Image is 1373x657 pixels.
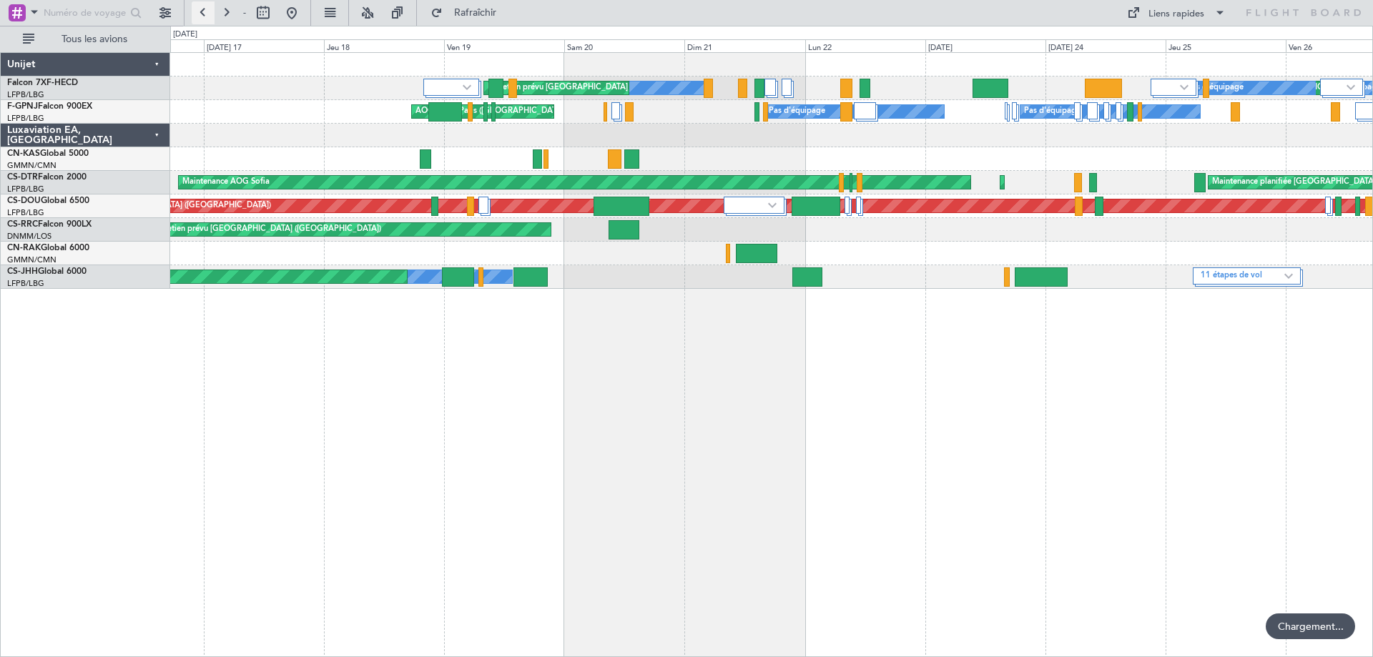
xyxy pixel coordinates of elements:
[808,42,832,53] font: Lun 22
[7,79,78,87] a: Falcon 7XF-HECD
[7,267,38,276] font: CS-JHH
[1048,42,1083,53] font: [DATE] 24
[38,267,87,276] font: Global 6000
[44,2,126,24] input: Numéro de voyage
[7,207,44,218] a: LFPB/LBG
[7,197,89,205] a: CS-DOUGlobal 6500
[40,149,89,158] font: Global 5000
[769,107,825,115] font: Pas d'équipage
[152,225,381,233] font: Entretien prévu [GEOGRAPHIC_DATA] ([GEOGRAPHIC_DATA])
[7,220,92,229] a: CS-RRCFalcon 900LX
[7,184,44,194] a: LFPB/LBG
[1004,178,1168,186] font: Maintenance planifiée [GEOGRAPHIC_DATA]
[454,6,496,19] font: Rafraîchir
[7,149,89,158] a: CN-KASGlobal 5000
[7,102,92,111] a: F-GPNJFalcon 900EX
[38,102,92,111] font: Falcon 900EX
[7,231,51,242] a: DNMM/LOS
[243,6,246,19] font: -
[7,278,44,289] a: LFPB/LBG
[1278,620,1344,633] font: Chargement...
[41,197,89,205] font: Global 6500
[7,160,56,171] a: GMMN/CMN
[1168,42,1191,53] font: Jeu 25
[7,173,38,182] font: CS-DTR
[424,1,510,24] button: Rafraîchir
[7,79,46,87] font: Falcon 7X
[7,173,87,182] a: CS-DTRFalcon 2000
[38,220,92,229] font: Falcon 900LX
[463,84,471,90] img: arrow-gray.svg
[687,42,712,53] font: Dim 21
[7,89,44,100] a: LFPB/LBG
[182,178,270,186] font: Maintenance AOG Sofia
[7,255,56,265] a: GMMN/CMN
[1284,273,1293,279] img: arrow-gray.svg
[1347,84,1355,90] img: arrow-gray.svg
[7,102,38,111] font: F-GPNJ
[7,244,89,252] a: CN-RAKGlobal 6000
[567,42,593,53] font: Sam 20
[1201,272,1262,280] font: 11 étapes de vol
[7,197,41,205] font: CS-DOU
[207,42,242,53] font: [DATE] 17
[61,32,127,46] font: Tous les avions
[7,267,87,276] a: CS-JHHGlobal 6000
[1289,42,1312,53] font: Ven 26
[16,28,155,51] button: Tous les avions
[928,42,953,53] font: [DATE]
[1180,84,1189,90] img: arrow-gray.svg
[1120,1,1233,24] button: Liens rapides
[1187,84,1244,92] font: Pas d'équipage
[173,29,197,39] font: [DATE]
[7,220,38,229] font: CS-RRC
[768,202,777,208] img: arrow-gray.svg
[38,173,87,182] font: Falcon 2000
[7,113,44,124] a: LFPB/LBG
[7,244,41,252] font: CN-RAK
[447,42,471,53] font: Ven 19
[46,79,78,87] font: F-HECD
[415,107,566,115] font: AOG Maint Paris ([GEOGRAPHIC_DATA])
[1024,107,1081,115] font: Pas d'équipage
[488,84,717,92] font: Entretien prévu [GEOGRAPHIC_DATA] ([GEOGRAPHIC_DATA])
[7,149,40,158] font: CN-KAS
[1148,7,1204,20] font: Liens rapides
[41,244,89,252] font: Global 6000
[327,42,350,53] font: Jeu 18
